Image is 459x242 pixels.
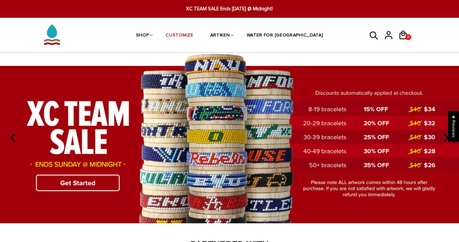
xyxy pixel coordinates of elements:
a: SHOP [136,19,149,53]
a: 0 [398,42,413,43]
span: 0 [406,33,411,42]
a: CUSTOMIZE [166,19,193,53]
a: ARTIKEN [210,19,230,53]
button: next [438,131,453,145]
a: WATER FOR [GEOGRAPHIC_DATA] [247,19,323,53]
div: Click to open Judge.me floating reviews tab [448,111,459,142]
button: previous [6,131,21,145]
span: XC TEAM SALE Ends [DATE] @ Midnight! [141,5,317,13]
